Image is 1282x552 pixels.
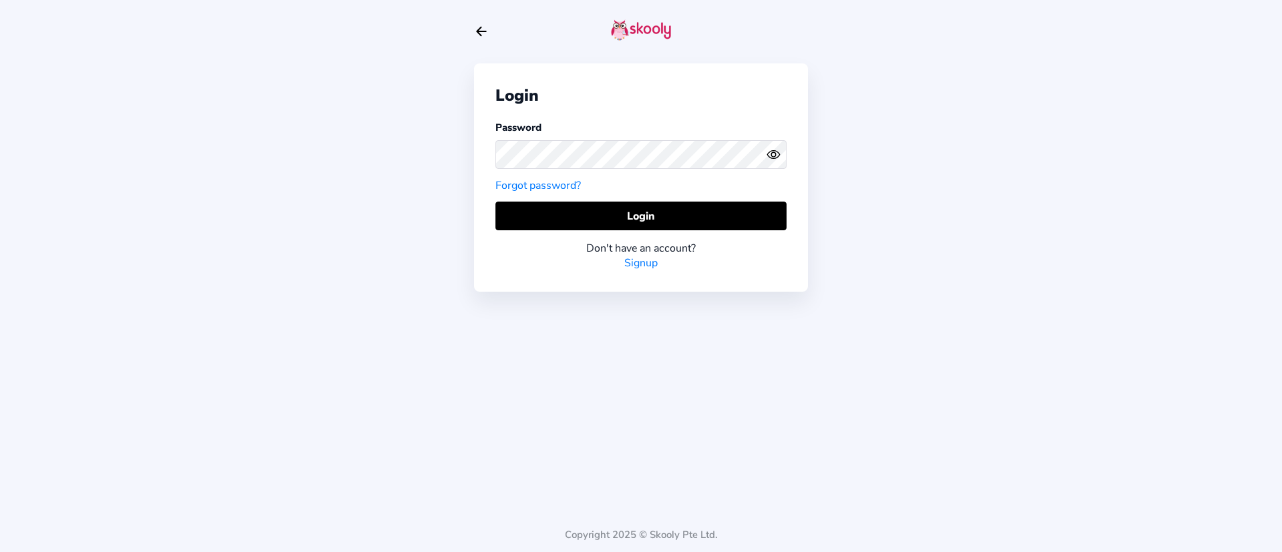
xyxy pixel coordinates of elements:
[767,148,781,162] ion-icon: eye outline
[767,148,787,162] button: eye outlineeye off outline
[495,178,581,193] a: Forgot password?
[495,241,787,256] div: Don't have an account?
[495,121,542,134] label: Password
[495,85,787,106] div: Login
[474,24,489,39] button: arrow back outline
[624,256,658,270] a: Signup
[611,19,671,41] img: skooly-logo.png
[495,202,787,230] button: Login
